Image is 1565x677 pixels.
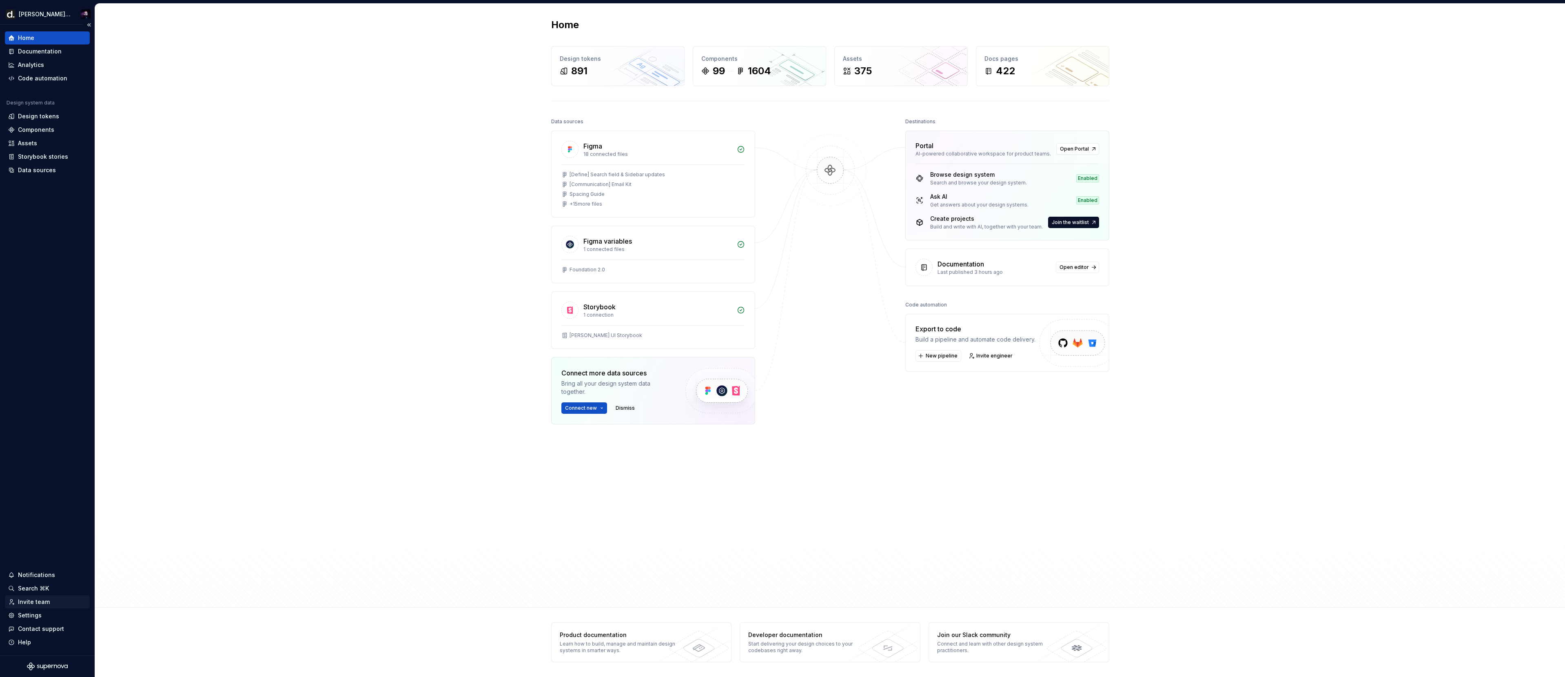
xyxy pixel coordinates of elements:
svg: Supernova Logo [27,662,68,670]
div: Get answers about your design systems. [930,202,1029,208]
a: Invite engineer [966,350,1016,362]
a: Design tokens [5,110,90,123]
a: Analytics [5,58,90,71]
div: Components [701,55,818,63]
a: Components991604 [693,46,826,86]
a: Assets [5,137,90,150]
div: [PERSON_NAME] UI Storybook [570,332,642,339]
div: Portal [916,141,933,151]
a: Product documentationLearn how to build, manage and maintain design systems in smarter ways. [551,622,732,662]
div: Notifications [18,571,55,579]
div: Contact support [18,625,64,633]
div: Figma variables [583,236,632,246]
button: Contact support [5,622,90,635]
div: Analytics [18,61,44,69]
div: Documentation [938,259,984,269]
div: Invite team [18,598,50,606]
a: Figma18 connected files[Define] Search field & Sidebar updates[Communication] Email KitSpacing Gu... [551,131,755,218]
button: New pipeline [916,350,961,362]
div: 422 [996,64,1015,78]
div: Ask AI [930,193,1029,201]
div: Learn how to build, manage and maintain design systems in smarter ways. [560,641,678,654]
a: Join our Slack communityConnect and learn with other design system practitioners. [929,622,1109,662]
span: New pipeline [926,353,958,359]
div: Home [18,34,34,42]
div: 1 connected files [583,246,732,253]
div: 891 [571,64,587,78]
div: Connect and learn with other design system practitioners. [937,641,1056,654]
div: Product documentation [560,631,678,639]
div: Assets [843,55,959,63]
a: Developer documentationStart delivering your design choices to your codebases right away. [740,622,920,662]
div: Docs pages [984,55,1101,63]
a: Open editor [1056,262,1099,273]
a: Code automation [5,72,90,85]
div: Join our Slack community [937,631,1056,639]
div: Storybook stories [18,153,68,161]
a: Home [5,31,90,44]
a: Docs pages422 [976,46,1109,86]
div: Developer documentation [748,631,867,639]
img: b918d911-6884-482e-9304-cbecc30deec6.png [6,9,16,19]
a: Assets375 [834,46,968,86]
div: Figma [583,141,602,151]
a: Components [5,123,90,136]
div: Data sources [18,166,56,174]
div: Code automation [18,74,67,82]
h2: Home [551,18,579,31]
div: 375 [854,64,872,78]
a: Documentation [5,45,90,58]
div: Spacing Guide [570,191,605,198]
span: Open Portal [1060,146,1089,152]
div: Foundation 2.0 [570,266,605,273]
button: Collapse sidebar [83,19,95,31]
a: Invite team [5,595,90,608]
div: Search and browse your design system. [930,180,1027,186]
a: Figma variables1 connected filesFoundation 2.0 [551,226,755,283]
div: Code automation [905,299,947,311]
button: [PERSON_NAME] UIPantelis [2,5,93,23]
a: Storybook stories [5,150,90,163]
button: Join the waitlist [1048,217,1099,228]
div: 99 [713,64,725,78]
div: Design tokens [560,55,676,63]
div: Last published 3 hours ago [938,269,1051,275]
a: Data sources [5,164,90,177]
button: Help [5,636,90,649]
div: [Communication] Email Kit [570,181,632,188]
div: Search ⌘K [18,584,49,593]
div: Settings [18,611,42,619]
button: Notifications [5,568,90,582]
div: 1 connection [583,312,732,318]
a: Design tokens891 [551,46,685,86]
div: + 15 more files [570,201,602,207]
div: [Define] Search field & Sidebar updates [570,171,665,178]
div: Bring all your design system data together. [561,380,672,396]
a: Settings [5,609,90,622]
div: Browse design system [930,171,1027,179]
div: 1604 [748,64,771,78]
div: AI-powered collaborative workspace for product teams. [916,151,1051,157]
span: Dismiss [616,405,635,411]
div: Documentation [18,47,62,55]
div: Create projects [930,215,1043,223]
div: Export to code [916,324,1035,334]
div: Enabled [1076,174,1099,182]
div: Start delivering your design choices to your codebases right away. [748,641,867,654]
div: [PERSON_NAME] UI [19,10,71,18]
div: Design tokens [18,112,59,120]
a: Storybook1 connection[PERSON_NAME] UI Storybook [551,291,755,349]
div: Help [18,638,31,646]
div: Destinations [905,116,935,127]
span: Connect new [565,405,597,411]
a: Open Portal [1056,143,1099,155]
button: Connect new [561,402,607,414]
div: Components [18,126,54,134]
span: Invite engineer [976,353,1013,359]
div: Connect more data sources [561,368,672,378]
span: Join the waitlist [1052,219,1089,226]
div: 18 connected files [583,151,732,158]
div: Storybook [583,302,616,312]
